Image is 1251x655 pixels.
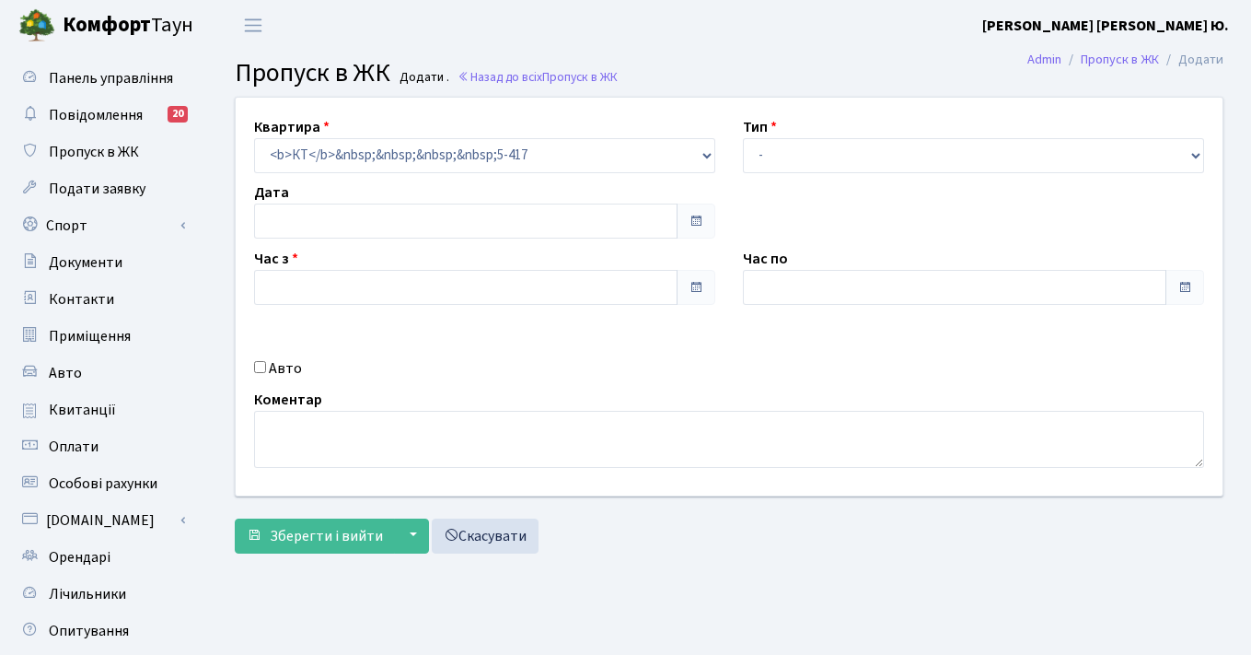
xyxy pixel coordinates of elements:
[9,60,193,97] a: Панель управління
[396,70,449,86] small: Додати .
[458,68,618,86] a: Назад до всіхПропуск в ЖК
[63,10,151,40] b: Комфорт
[49,437,98,457] span: Оплати
[9,207,193,244] a: Спорт
[49,289,114,310] span: Контакти
[9,428,193,465] a: Оплати
[743,116,777,138] label: Тип
[9,97,193,134] a: Повідомлення20
[9,170,193,207] a: Подати заявку
[49,142,139,162] span: Пропуск в ЖК
[254,389,322,411] label: Коментар
[49,105,143,125] span: Повідомлення
[270,526,383,546] span: Зберегти і вийти
[9,392,193,428] a: Квитанції
[49,621,129,641] span: Опитування
[9,134,193,170] a: Пропуск в ЖК
[49,400,116,420] span: Квитанції
[230,10,276,41] button: Переключити навігацію
[1159,50,1223,70] li: Додати
[168,106,188,123] div: 20
[254,181,289,204] label: Дата
[9,244,193,281] a: Документи
[49,179,145,199] span: Подати заявку
[49,252,122,273] span: Документи
[9,576,193,613] a: Лічильники
[982,15,1229,37] a: [PERSON_NAME] [PERSON_NAME] Ю.
[542,68,618,86] span: Пропуск в ЖК
[18,7,55,44] img: logo.png
[9,355,193,392] a: Авто
[235,519,395,554] button: Зберегти і вийти
[9,281,193,318] a: Контакти
[1081,50,1159,69] a: Пропуск в ЖК
[254,248,298,270] label: Час з
[743,248,788,270] label: Час по
[49,584,126,604] span: Лічильники
[49,474,157,494] span: Особові рахунки
[9,318,193,355] a: Приміщення
[1027,50,1061,69] a: Admin
[49,547,110,567] span: Орендарі
[49,326,131,346] span: Приміщення
[235,54,390,91] span: Пропуск в ЖК
[63,10,193,41] span: Таун
[9,465,193,502] a: Особові рахунки
[9,613,193,649] a: Опитування
[49,68,173,88] span: Панель управління
[432,519,539,554] a: Скасувати
[254,116,330,138] label: Квартира
[9,502,193,539] a: [DOMAIN_NAME]
[982,16,1229,36] b: [PERSON_NAME] [PERSON_NAME] Ю.
[1000,41,1251,79] nav: breadcrumb
[49,363,82,383] span: Авто
[9,539,193,576] a: Орендарі
[269,357,302,380] label: Авто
